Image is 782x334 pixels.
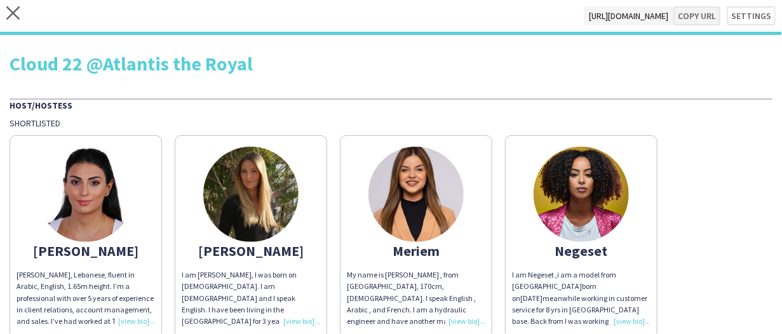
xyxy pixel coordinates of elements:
span: I am Negeset ,i am a model from [GEOGRAPHIC_DATA] [512,270,616,291]
div: [PERSON_NAME] [17,245,155,257]
button: Copy url [673,6,720,25]
div: [PERSON_NAME], Lebanese, fluent in Arabic, English, 1.65m height. I’m a professional with over 5 ... [17,269,155,327]
div: [PERSON_NAME] [182,245,320,257]
span: [DATE] [520,293,543,303]
span: [URL][DOMAIN_NAME] [584,6,673,25]
div: My name is [PERSON_NAME] , from [GEOGRAPHIC_DATA], 170cm, [DEMOGRAPHIC_DATA]. I speak English , A... [347,269,485,327]
img: thumb-66f67141e67be.jpeg [38,147,133,242]
div: I am [PERSON_NAME], I was born on [DEMOGRAPHIC_DATA]. I am [DEMOGRAPHIC_DATA] and I speak English... [182,269,320,327]
div: Cloud 22 @Atlantis the Royal [10,54,772,73]
div: Negeset [512,245,651,257]
img: thumb-1679642050641d4dc284058.jpeg [534,147,629,242]
div: Meriem [347,245,485,257]
div: Host/Hostess [10,98,772,111]
div: Shortlisted [10,117,772,129]
img: thumb-5f4ba18942b58.png [203,147,299,242]
span: born on [512,281,597,302]
img: thumb-66039739294cb.jpeg [368,147,464,242]
button: Settings [727,6,776,25]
